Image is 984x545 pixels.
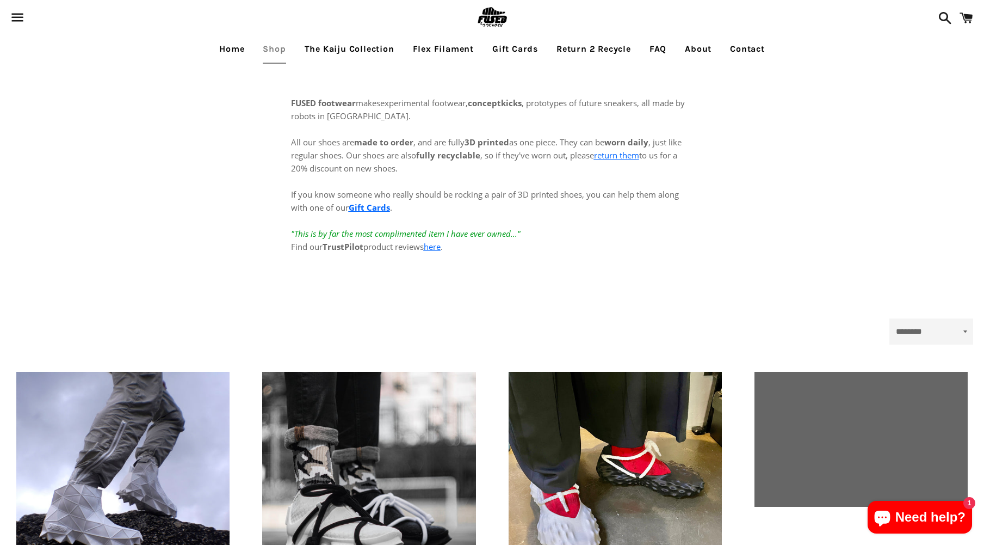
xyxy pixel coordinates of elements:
[604,137,648,148] strong: worn daily
[677,35,720,63] a: About
[291,228,521,239] em: "This is by far the most complimented item I have ever owned..."
[754,372,968,507] a: Slate-Black
[864,501,975,536] inbox-online-store-chat: Shopify online store chat
[722,35,773,63] a: Contact
[255,35,294,63] a: Shop
[291,97,685,121] span: experimental footwear, , prototypes of future sneakers, all made by robots in [GEOGRAPHIC_DATA].
[468,97,522,108] strong: conceptkicks
[291,97,380,108] span: makes
[323,241,363,252] strong: TrustPilot
[291,123,694,253] p: All our shoes are , and are fully as one piece. They can be , just like regular shoes. Our shoes ...
[354,137,413,148] strong: made to order
[296,35,403,63] a: The Kaiju Collection
[641,35,674,63] a: FAQ
[291,97,356,108] strong: FUSED footwear
[349,202,390,213] a: Gift Cards
[211,35,252,63] a: Home
[594,150,639,161] a: return them
[405,35,482,63] a: Flex Filament
[465,137,509,148] strong: 3D printed
[416,150,480,161] strong: fully recyclable
[484,35,546,63] a: Gift Cards
[548,35,639,63] a: Return 2 Recycle
[424,241,441,252] a: here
